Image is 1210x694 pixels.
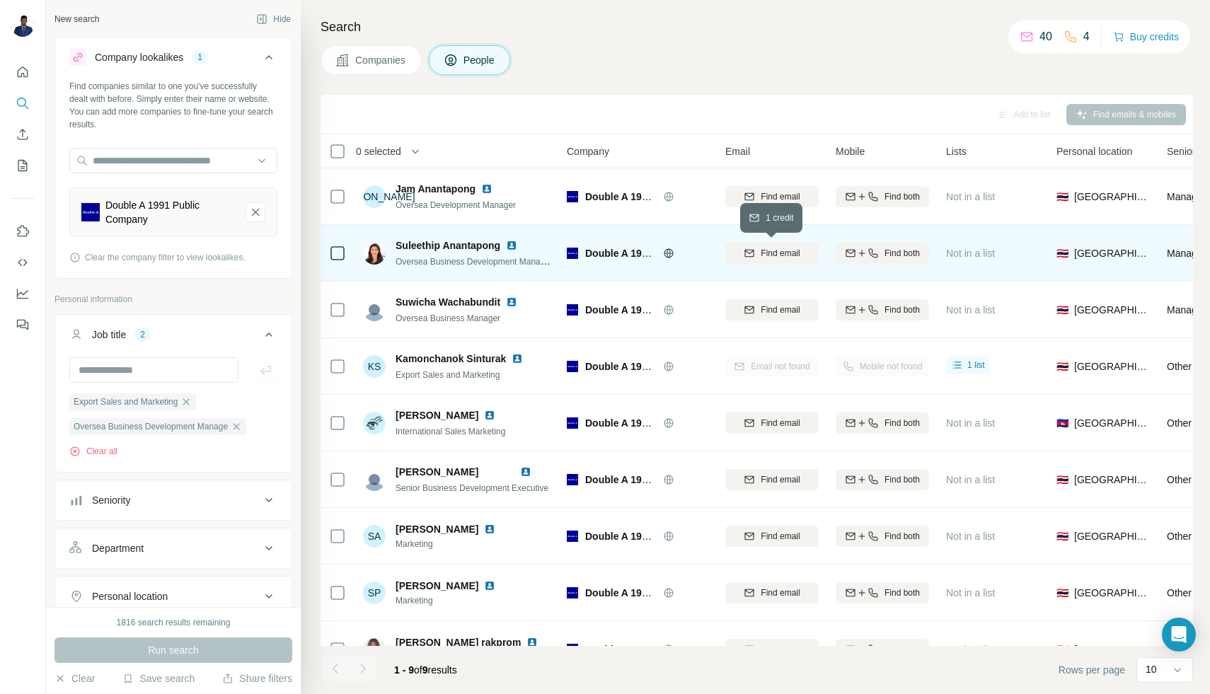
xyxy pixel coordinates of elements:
[946,248,995,259] span: Not in a list
[725,639,819,660] button: Find email
[885,190,920,203] span: Find both
[55,483,292,517] button: Seniority
[946,304,995,316] span: Not in a list
[725,412,819,434] button: Find email
[946,587,995,598] span: Not in a list
[946,417,995,429] span: Not in a list
[761,643,800,656] span: Find email
[725,243,819,264] button: Find email
[414,664,422,676] span: of
[1056,586,1068,600] span: 🇹🇭
[1056,144,1132,158] span: Personal location
[836,243,929,264] button: Find both
[761,530,800,543] span: Find email
[396,255,553,267] span: Oversea Business Development Manager
[1074,246,1150,260] span: [GEOGRAPHIC_DATA]
[946,144,967,158] span: Lists
[725,299,819,320] button: Find email
[356,144,401,158] span: 0 selected
[885,473,920,486] span: Find both
[396,238,500,253] span: Suleethip Anantapong
[54,13,99,25] div: New search
[396,466,478,478] span: [PERSON_NAME]
[836,299,929,320] button: Find both
[567,304,578,316] img: Logo of Double A 1991 Public Company
[363,299,386,321] img: Avatar
[836,186,929,207] button: Find both
[725,144,750,158] span: Email
[1167,474,1192,485] span: Other
[95,50,183,64] div: Company lookalikes
[363,355,386,378] div: KS
[396,594,512,607] span: Marketing
[585,361,733,372] span: Double A 1991 Public Company
[122,671,195,686] button: Save search
[1167,304,1206,316] span: Manager
[506,240,517,251] img: LinkedIn logo
[1056,642,1068,657] span: 🇹🇭
[92,541,144,555] div: Department
[836,412,929,434] button: Find both
[484,580,495,591] img: LinkedIn logo
[396,370,500,380] span: Export Sales and Marketing
[836,639,929,660] button: Find both
[1167,248,1206,259] span: Manager
[1074,473,1150,487] span: [GEOGRAPHIC_DATA]
[484,524,495,535] img: LinkedIn logo
[192,51,208,64] div: 1
[396,313,500,323] span: Oversea Business Manager
[1039,28,1052,45] p: 40
[725,469,819,490] button: Find email
[11,250,34,275] button: Use Surfe API
[81,203,100,221] img: Double A 1991 Public Company-logo
[761,417,800,429] span: Find email
[396,295,500,309] span: Suwicha Wachabundit
[396,182,476,196] span: Jam Anantapong
[321,17,1193,37] h4: Search
[55,40,292,80] button: Company lookalikes1
[836,144,865,158] span: Mobile
[363,468,386,491] img: Avatar
[396,483,548,493] span: Senior Business Development Executive
[585,644,733,655] span: Double A 1991 Public Company
[725,582,819,603] button: Find email
[1056,246,1068,260] span: 🇹🇭
[1167,191,1206,202] span: Manager
[11,91,34,116] button: Search
[567,587,578,598] img: Logo of Double A 1991 Public Company
[1056,303,1068,317] span: 🇹🇭
[74,395,178,408] span: Export Sales and Marketing
[567,531,578,542] img: Logo of Double A 1991 Public Company
[92,328,126,342] div: Job title
[355,53,407,67] span: Companies
[69,80,277,131] div: Find companies similar to one you've successfully dealt with before. Simply enter their name or w...
[567,361,578,372] img: Logo of Double A 1991 Public Company
[92,589,168,603] div: Personal location
[85,251,246,264] span: Clear the company filter to view lookalikes.
[1074,416,1150,430] span: [GEOGRAPHIC_DATA]
[885,417,920,429] span: Find both
[54,293,292,306] p: Personal information
[246,202,265,222] button: Double A 1991 Public Company-remove-button
[761,247,800,260] span: Find email
[567,191,578,202] img: Logo of Double A 1991 Public Company
[222,671,292,686] button: Share filters
[567,144,609,158] span: Company
[1056,190,1068,204] span: 🇹🇭
[55,531,292,565] button: Department
[885,247,920,260] span: Find both
[585,417,733,429] span: Double A 1991 Public Company
[512,353,523,364] img: LinkedIn logo
[484,410,495,421] img: LinkedIn logo
[526,637,538,648] img: LinkedIn logo
[11,219,34,244] button: Use Surfe on LinkedIn
[1056,416,1068,430] span: 🇰🇭
[481,183,492,195] img: LinkedIn logo
[1056,473,1068,487] span: 🇹🇭
[92,493,130,507] div: Seniority
[1167,587,1192,598] span: Other
[585,304,733,316] span: Double A 1991 Public Company
[11,312,34,337] button: Feedback
[585,248,733,259] span: Double A 1991 Public Company
[396,538,512,550] span: Marketing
